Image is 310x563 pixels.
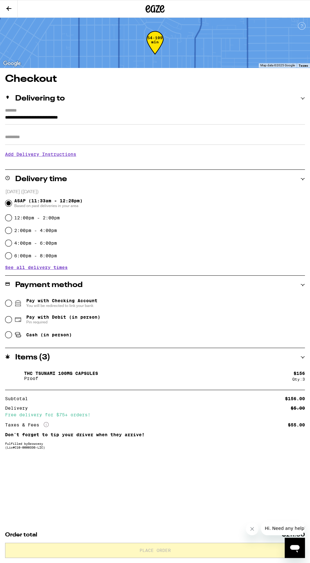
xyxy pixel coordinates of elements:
[2,59,22,68] a: Open this area in Google Maps (opens a new window)
[26,315,100,320] span: Pay with Debit (in person)
[246,523,258,535] iframe: Close message
[5,532,37,538] span: Order total
[139,548,171,553] span: Place Order
[294,371,305,376] div: $ 156
[2,59,22,68] img: Google
[261,521,305,535] iframe: Message from company
[5,189,305,195] p: [DATE] ([DATE])
[260,64,295,67] span: Map data ©2025 Google
[292,377,305,381] div: Qty: 3
[299,64,308,67] a: Terms
[285,396,305,401] div: $156.00
[24,371,98,376] p: THC Tsunami 100mg Capsules
[5,422,49,428] div: Taxes & Fees
[26,320,100,325] span: Pin required
[146,36,164,59] div: 54-109 min
[5,543,305,558] button: Place Order
[4,4,46,9] span: Hi. Need any help?
[5,432,305,437] p: Don't forget to tip your driver when they arrive!
[5,265,68,270] button: See all delivery times
[5,74,305,84] h1: Checkout
[26,303,97,308] span: You will be redirected to link your bank
[291,406,305,410] div: $5.00
[24,376,98,381] p: Proof
[14,215,60,220] label: 12:00pm - 2:00pm
[5,396,32,401] div: Subtotal
[5,413,305,417] div: Free delivery for $75+ orders!
[15,175,67,183] h2: Delivery time
[14,203,83,208] span: Based on past deliveries in your area
[285,538,305,558] iframe: Button to launch messaging window
[14,241,57,246] label: 4:00pm - 6:00pm
[288,423,305,427] div: $55.00
[14,228,57,233] label: 2:00pm - 4:00pm
[15,95,65,102] h2: Delivering to
[15,354,50,361] h2: Items ( 3 )
[5,147,305,162] h3: Add Delivery Instructions
[5,406,32,410] div: Delivery
[15,281,83,289] h2: Payment method
[5,367,23,385] img: THC Tsunami 100mg Capsules
[5,162,305,167] p: We'll contact you at [PHONE_NUMBER] when we arrive
[26,332,72,337] span: Cash (in person)
[14,253,57,258] label: 6:00pm - 8:00pm
[26,298,97,308] span: Pay with Checking Account
[14,198,83,208] span: ASAP (11:33am - 12:28pm)
[5,442,305,449] div: Fulfilled by Growcery (Lic# C10-0000336-LIC )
